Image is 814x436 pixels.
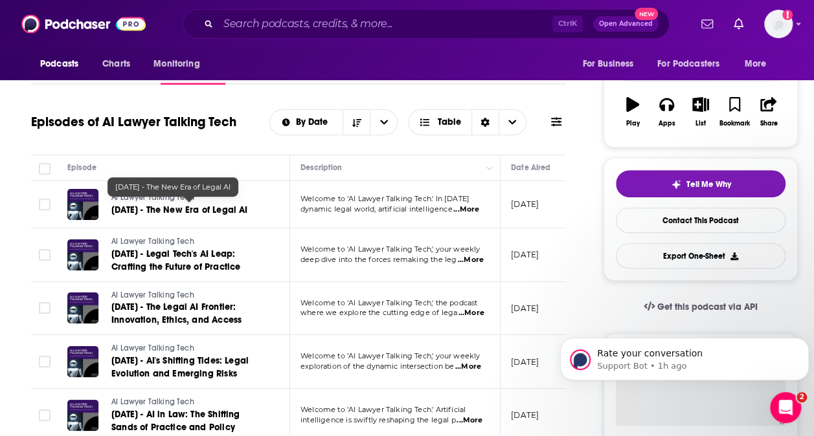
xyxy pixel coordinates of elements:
[573,52,650,76] button: open menu
[300,405,466,414] span: Welcome to 'AI Lawyer Talking Tech.' Artificial
[270,118,343,127] button: open menu
[300,204,453,213] span: dynamic legal world, artificial intelligence
[111,248,267,274] a: [DATE] - Legal Tech's AI Leap: Crafting the Future of Practice
[300,415,456,424] span: intelligence is swiftly reshaping the legal p
[269,109,398,135] h2: Choose List sort
[718,89,751,135] button: Bookmark
[408,109,526,135] button: Choose View
[111,236,267,248] a: AI Lawyer Talking Tech
[582,55,633,73] span: For Business
[111,343,194,353] span: AI Lawyer Talking Tech
[111,301,242,325] span: [DATE] - The Legal AI Frontier: Innovation, Ethics, and Access
[111,192,266,204] a: AI Lawyer Talking Tech
[39,199,51,210] span: Toggle select row
[296,118,332,127] span: By Date
[770,392,801,423] iframe: Intercom live chat
[471,110,499,135] div: Sort Direction
[616,89,650,135] button: Play
[111,354,267,380] a: [DATE] - AI's Shifting Tides: Legal Evolution and Emerging Risks
[31,114,236,130] h1: Episodes of AI Lawyer Talking Tech
[745,55,767,73] span: More
[300,362,454,371] span: exploration of the dynamic intersection be
[153,55,199,73] span: Monitoring
[616,170,786,197] button: tell me why sparkleTell Me Why
[760,120,777,127] div: Share
[764,10,793,38] span: Logged in as AlkaNara
[111,290,267,301] a: AI Lawyer Talking Tech
[555,311,814,401] iframe: Intercom notifications message
[111,204,247,215] span: [DATE] - The New Era of Legal AI
[671,179,681,190] img: tell me why sparkle
[111,397,267,408] a: AI Lawyer Talking Tech
[616,243,786,268] button: Export One-Sheet
[102,55,130,73] span: Charts
[40,55,78,73] span: Podcasts
[511,160,550,175] div: Date Aired
[300,160,342,175] div: Description
[370,110,397,135] button: open menu
[649,52,738,76] button: open menu
[736,52,783,76] button: open menu
[39,409,51,421] span: Toggle select row
[552,16,583,32] span: Ctrl K
[39,302,51,314] span: Toggle select row
[719,120,750,127] div: Bookmark
[650,89,683,135] button: Apps
[593,16,659,32] button: Open AdvancedNew
[764,10,793,38] button: Show profile menu
[686,179,731,190] span: Tell Me Why
[300,351,480,360] span: Welcome to 'AI Lawyer Talking Tech,' your weekly
[31,52,95,76] button: open menu
[183,9,670,39] div: Search podcasts, credits, & more...
[684,89,718,135] button: List
[300,298,477,307] span: Welcome to 'AI Lawyer Talking Tech,' the podcast
[511,409,539,420] p: [DATE]
[300,255,457,264] span: deep dive into the forces remaking the leg
[453,204,479,215] span: ...More
[111,408,267,434] a: [DATE] - AI in Law: The Shifting Sands of Practice and Policy
[111,193,194,202] span: AI Lawyer Talking Tech
[635,8,658,20] span: New
[111,248,240,272] span: [DATE] - Legal Tech's AI Leap: Crafting the Future of Practice
[115,182,231,191] span: [DATE] - The New Era of Legal AI
[657,55,719,73] span: For Podcasters
[111,409,240,433] span: [DATE] - AI in Law: The Shifting Sands of Practice and Policy
[457,415,482,426] span: ...More
[482,160,497,176] button: Column Actions
[343,110,370,135] button: Sort Direction
[659,120,675,127] div: Apps
[21,12,146,36] img: Podchaser - Follow, Share and Rate Podcasts
[455,362,481,372] span: ...More
[438,118,461,127] span: Table
[511,356,539,367] p: [DATE]
[94,52,138,76] a: Charts
[511,199,539,210] p: [DATE]
[696,13,718,35] a: Show notifications dropdown
[458,255,484,265] span: ...More
[300,308,457,317] span: where we explore the cutting edge of lega
[111,397,194,406] span: AI Lawyer Talking Tech
[111,343,267,354] a: AI Lawyer Talking Tech
[695,120,706,127] div: List
[797,392,807,402] span: 2
[633,291,768,323] a: Get this podcast via API
[300,194,469,203] span: Welcome to 'AI Lawyer Talking Tech.' In [DATE]
[300,245,480,254] span: Welcome to 'AI Lawyer Talking Tech,' your weekly
[752,89,786,135] button: Share
[39,356,51,367] span: Toggle select row
[67,160,96,175] div: Episode
[782,10,793,20] svg: Add a profile image
[39,249,51,261] span: Toggle select row
[111,237,194,246] span: AI Lawyer Talking Tech
[511,303,539,314] p: [DATE]
[657,301,758,312] span: Get this podcast via API
[616,208,786,233] a: Contact This Podcast
[729,13,749,35] a: Show notifications dropdown
[218,14,552,34] input: Search podcasts, credits, & more...
[458,308,484,318] span: ...More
